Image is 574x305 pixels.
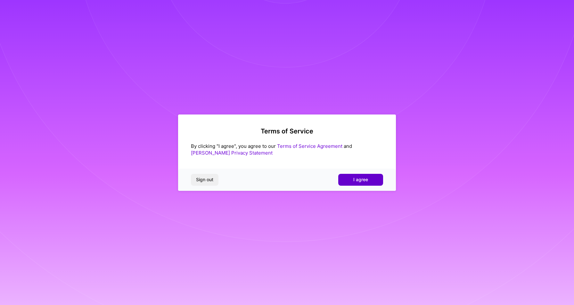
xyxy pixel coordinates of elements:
[191,127,383,135] h2: Terms of Service
[338,174,383,185] button: I agree
[196,176,213,183] span: Sign out
[191,143,383,156] div: By clicking "I agree", you agree to our and
[191,150,273,156] a: [PERSON_NAME] Privacy Statement
[277,143,342,149] a: Terms of Service Agreement
[191,174,218,185] button: Sign out
[353,176,368,183] span: I agree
